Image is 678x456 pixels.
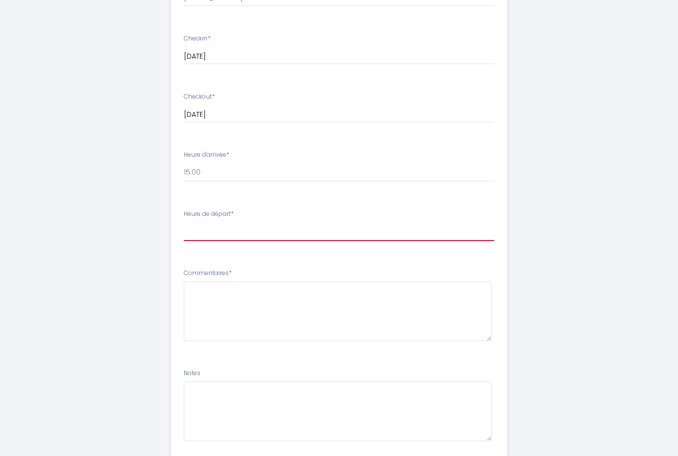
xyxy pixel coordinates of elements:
[184,210,234,219] label: Heure de départ
[184,369,201,378] label: Notes
[184,150,229,160] label: Heure d'arrivée
[184,34,210,43] label: Checkin
[184,92,215,102] label: Checkout
[184,269,232,278] label: Commentaires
